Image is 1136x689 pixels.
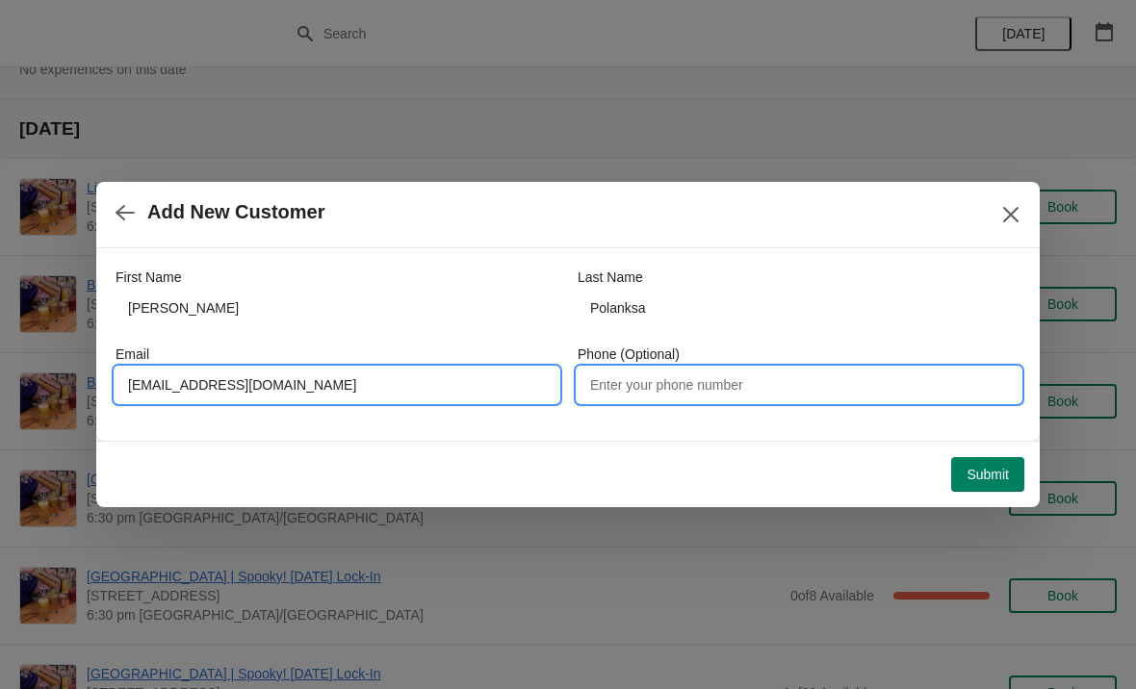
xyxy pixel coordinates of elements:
label: Phone (Optional) [578,344,680,364]
input: Enter your email [116,368,558,402]
button: Submit [951,457,1024,492]
label: Email [116,344,149,364]
input: John [116,291,558,325]
button: Close [994,197,1028,232]
label: First Name [116,268,181,287]
span: Submit [967,467,1009,482]
input: Enter your phone number [578,368,1020,402]
label: Last Name [578,268,643,287]
input: Smith [578,291,1020,325]
h2: Add New Customer [147,201,324,223]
